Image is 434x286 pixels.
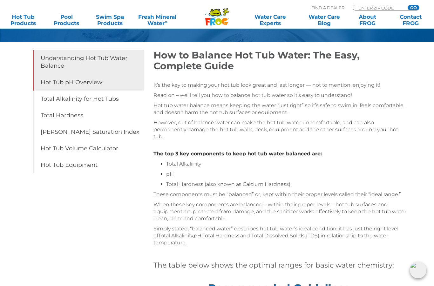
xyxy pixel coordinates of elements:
a: Total Alkalinity [158,233,193,239]
a: Fresh MineralWater∞ [136,14,179,26]
span: These components must be “balanced” or, kept within their proper levels called their “ideal range.” [153,191,401,197]
p: Hot tub water balance means keeping the water “just right” so it’s safe to swim in, feels comfort... [153,102,408,116]
a: Hot TubProducts [6,14,40,26]
a: [PERSON_NAME] Saturation Index [33,124,144,140]
span: When these key components are balanced – within their proper levels – hot tub surfaces and equipm... [153,201,406,221]
a: Hot Tub Volume Calculator [33,140,144,157]
h4: The table below shows the optimal ranges for basic water chemistry: [153,260,408,271]
p: Find A Dealer [311,5,344,10]
strong: The top 3 key components to keep hot tub water balanced are: [153,151,322,157]
p: It’s the key to making your hot tub look great and last longer — not to mention, enjoying it! [153,82,408,89]
input: GO [408,5,419,10]
a: Total Alkalinity for Hot Tubs [33,91,144,107]
img: openIcon [410,262,426,278]
p: Read on – we’ll tell you how to balance hot tub water so it’s easy to understand! [153,92,408,99]
a: Swim SpaProducts [93,14,127,26]
input: Zip Code Form [358,5,401,10]
a: Total Hardness [33,107,144,124]
a: AboutFROG [351,14,384,26]
p: However, out of balance water can make the hot tub water uncomfortable, and can also permanently ... [153,119,408,140]
span: , [193,233,194,239]
li: pH [166,171,408,178]
span: , [201,233,202,239]
li: Total Hardness (also known as Calcium Hardness). [166,181,408,188]
a: pH [194,233,201,239]
a: Water CareExperts [243,14,297,26]
a: Water CareBlog [307,14,341,26]
a: PoolProducts [50,14,83,26]
a: Understanding Hot Tub Water Balance [33,50,144,74]
h1: How to Balance Hot Tub Water: The Easy, Complete Guide [153,50,408,71]
sup: ∞ [165,19,167,24]
a: Hot Tub Equipment [33,157,144,173]
li: Total Alkalinity [166,160,408,167]
a: Total Hardness [202,233,240,239]
span: Simply stated, “balanced water” describes hot tub water’s ideal condition; it has just the right ... [153,226,398,239]
a: ContactFROG [394,14,428,26]
span: and Total Dissolved Solids (TDS) in relationship to the water temperature. [153,233,388,246]
a: Hot Tub pH Overview [33,74,144,91]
